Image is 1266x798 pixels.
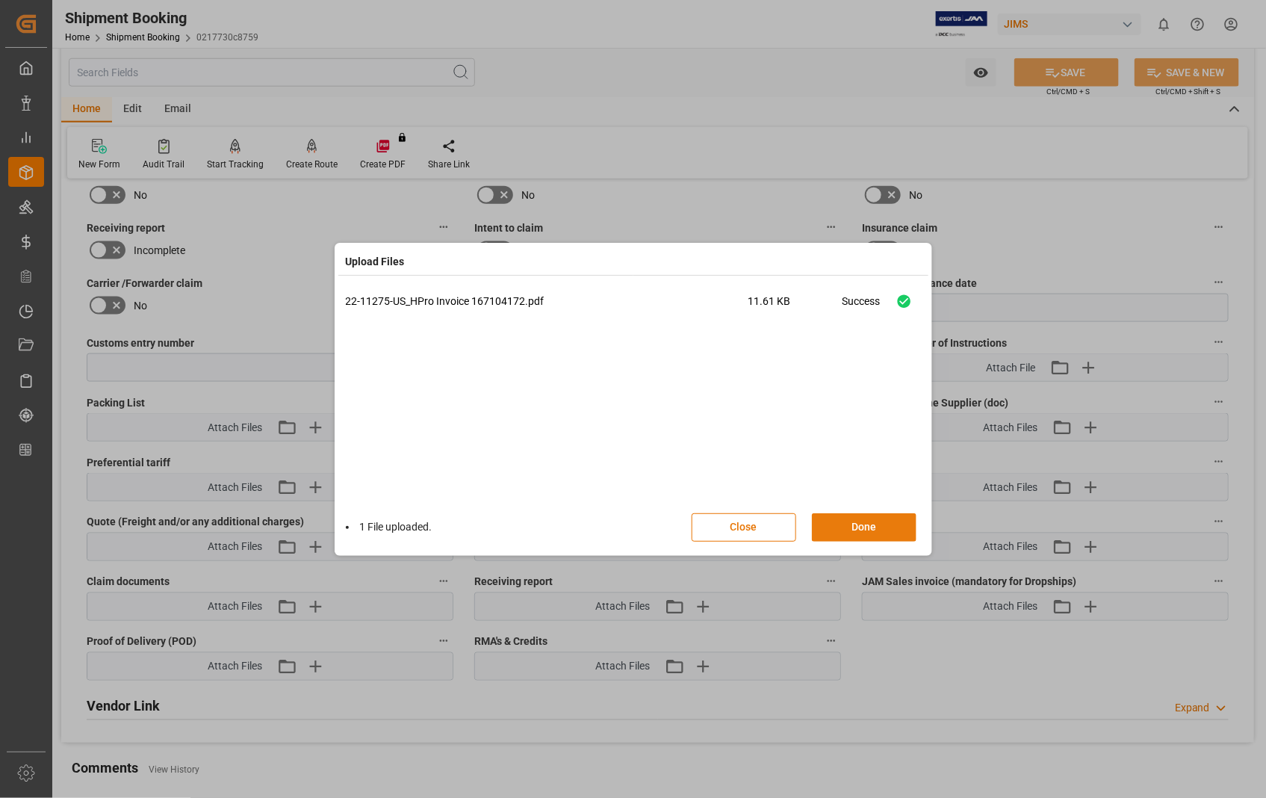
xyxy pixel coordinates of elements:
[346,294,748,309] p: 22-11275-US_HPro Invoice 167104172.pdf
[748,294,843,320] span: 11.61 KB
[346,254,405,270] h4: Upload Files
[692,513,796,542] button: Close
[346,519,432,535] li: 1 File uploaded.
[812,513,916,542] button: Done
[843,294,881,320] div: Success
